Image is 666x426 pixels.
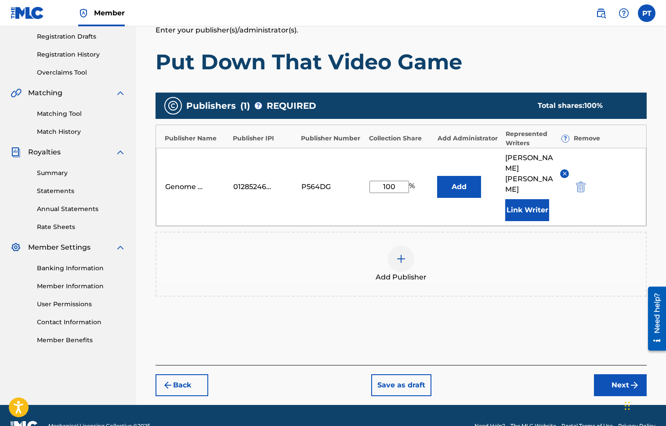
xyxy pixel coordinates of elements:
img: add [396,254,406,264]
a: Summary [37,168,126,178]
button: Save as draft [371,374,431,396]
span: ( 1 ) [240,99,250,112]
img: 7ee5dd4eb1f8a8e3ef2f.svg [163,380,173,390]
img: expand [115,147,126,158]
iframe: Chat Widget [622,384,666,426]
span: Add Publisher [376,272,427,283]
a: Registration Drafts [37,32,126,41]
a: User Permissions [37,300,126,309]
div: Remove [574,134,637,143]
a: Member Information [37,282,126,291]
span: Member [94,8,125,18]
div: Collection Share [369,134,433,143]
img: help [619,8,629,18]
a: Matching Tool [37,109,126,118]
img: expand [115,88,126,98]
img: expand [115,242,126,253]
img: 12a2ab48e56ec057fbd8.svg [576,182,586,192]
img: Member Settings [11,242,21,253]
div: Total shares: [538,100,629,111]
div: User Menu [638,4,655,22]
div: Help [615,4,633,22]
a: Rate Sheets [37,222,126,232]
div: Represented Writers [506,129,569,148]
div: Publisher IPI [233,134,297,143]
span: Royalties [28,147,61,158]
span: Matching [28,88,62,98]
span: [PERSON_NAME] [PERSON_NAME] [505,153,554,195]
p: Enter your publisher(s)/administrator(s). [156,25,647,36]
div: Publisher Number [301,134,365,143]
img: Matching [11,88,22,98]
span: % [409,181,417,193]
iframe: Resource Center [641,282,666,355]
button: Link Writer [505,199,549,221]
a: Member Benefits [37,336,126,345]
a: Contact Information [37,318,126,327]
img: Top Rightsholder [78,8,89,18]
a: Statements [37,186,126,196]
div: Drag [625,393,630,419]
button: Add [437,176,481,198]
span: REQUIRED [267,99,316,112]
span: ? [255,102,262,109]
img: f7272a7cc735f4ea7f67.svg [629,380,640,390]
a: Banking Information [37,264,126,273]
span: Publishers [186,99,236,112]
img: search [596,8,606,18]
a: Public Search [592,4,610,22]
span: 100 % [584,101,603,110]
a: Annual Statements [37,204,126,214]
button: Back [156,374,208,396]
img: remove-from-list-button [561,170,568,177]
div: Publisher Name [165,134,228,143]
div: Add Administrator [438,134,501,143]
span: ? [562,135,569,142]
img: MLC Logo [11,7,44,19]
a: Registration History [37,50,126,59]
a: Overclaims Tool [37,68,126,77]
span: Member Settings [28,242,90,253]
img: Royalties [11,147,21,158]
img: publishers [168,100,178,111]
h1: Put Down That Video Game [156,49,647,75]
a: Match History [37,127,126,136]
button: Next [594,374,647,396]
